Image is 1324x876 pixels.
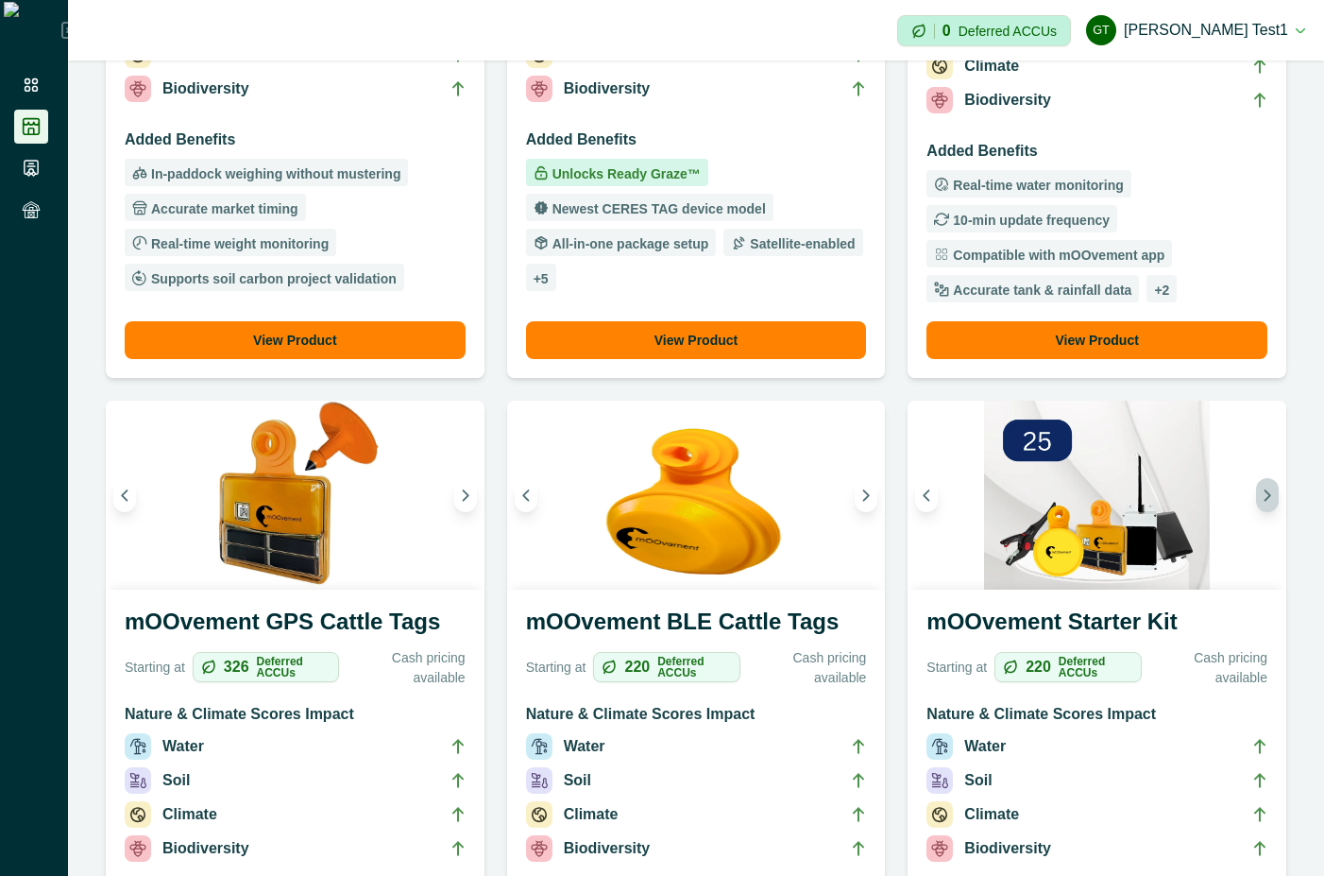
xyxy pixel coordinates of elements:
[564,769,591,792] p: Soil
[949,249,1164,262] p: Compatible with mOOvement app
[347,648,465,688] p: Cash pricing available
[224,660,249,675] p: 326
[1149,648,1267,688] p: Cash pricing available
[564,735,605,758] p: Water
[549,237,709,250] p: All-in-one package setup
[926,321,1267,359] button: View Product
[855,478,877,512] button: Next image
[964,735,1006,758] p: Water
[1086,8,1305,53] button: Gayathri test1[PERSON_NAME] test1
[959,24,1057,38] p: Deferred ACCUs
[4,2,61,59] img: Logo
[454,478,477,512] button: Next image
[257,656,331,678] p: Deferred ACCUs
[942,24,951,39] p: 0
[1059,656,1133,678] p: Deferred ACCUs
[125,605,466,646] h3: mOOvement GPS Cattle Tags
[526,321,867,359] button: View Product
[657,656,732,678] p: Deferred ACCUs
[949,179,1123,192] p: Real-time water monitoring
[964,89,1051,112] p: Biodiversity
[564,77,651,100] p: Biodiversity
[748,648,866,688] p: Cash pricing available
[162,803,217,826] p: Climate
[125,129,466,159] h3: Added Benefits
[515,478,537,512] button: Previous image
[526,129,867,159] h3: Added Benefits
[113,478,136,512] button: Previous image
[162,837,249,860] p: Biodiversity
[125,658,185,678] p: Starting at
[949,283,1131,297] p: Accurate tank & rainfall data
[162,769,190,792] p: Soil
[125,321,466,359] button: View Product
[549,202,766,215] p: Newest CERES TAG device model
[147,272,397,285] p: Supports soil carbon project validation
[549,167,701,180] p: Unlocks Ready Graze™
[926,703,1267,733] h3: Nature & Climate Scores Impact
[526,605,867,646] h3: mOOvement BLE Cattle Tags
[915,478,938,512] button: Previous image
[564,803,619,826] p: Climate
[1256,478,1279,512] button: Next image
[534,272,549,285] p: + 5
[746,237,855,250] p: Satellite-enabled
[964,55,1019,77] p: Climate
[624,660,650,675] p: 220
[526,703,867,733] h3: Nature & Climate Scores Impact
[926,658,987,678] p: Starting at
[1026,660,1051,675] p: 220
[964,803,1019,826] p: Climate
[564,837,651,860] p: Biodiversity
[162,77,249,100] p: Biodiversity
[147,202,298,215] p: Accurate market timing
[964,837,1051,860] p: Biodiversity
[964,769,992,792] p: Soil
[147,237,329,250] p: Real-time weight monitoring
[926,605,1267,646] h3: mOOvement Starter Kit
[162,735,204,758] p: Water
[526,658,586,678] p: Starting at
[1154,283,1169,297] p: + 2
[147,167,400,180] p: In-paddock weighing without mustering
[949,214,1110,227] p: 10-min update frequency
[926,140,1267,170] h3: Added Benefits
[125,703,466,733] h3: Nature & Climate Scores Impact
